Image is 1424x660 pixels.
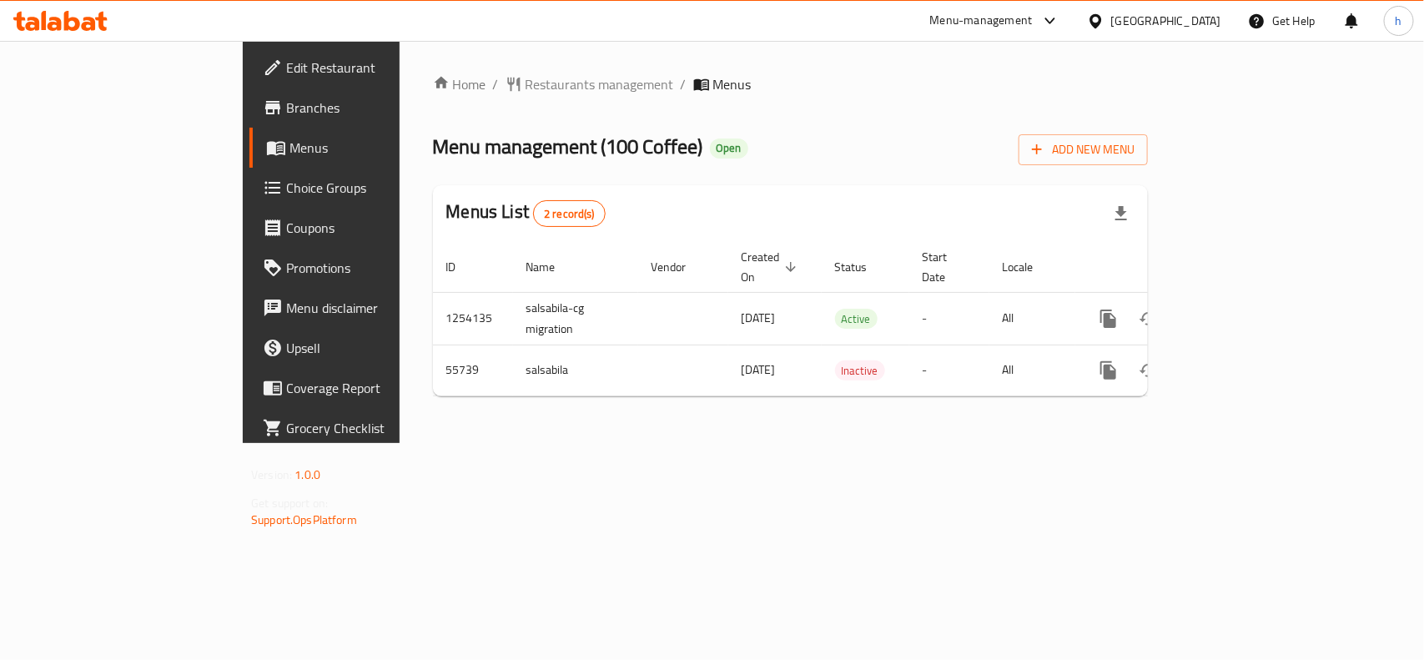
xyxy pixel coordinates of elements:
[1129,299,1169,339] button: Change Status
[1089,350,1129,390] button: more
[251,464,292,486] span: Version:
[989,345,1075,395] td: All
[249,248,481,288] a: Promotions
[506,74,674,94] a: Restaurants management
[286,218,467,238] span: Coupons
[835,310,878,329] span: Active
[1003,257,1055,277] span: Locale
[1129,350,1169,390] button: Change Status
[742,359,776,380] span: [DATE]
[286,338,467,358] span: Upsell
[433,128,703,165] span: Menu management ( 100 Coffee )
[1089,299,1129,339] button: more
[1111,12,1221,30] div: [GEOGRAPHIC_DATA]
[1019,134,1148,165] button: Add New Menu
[249,328,481,368] a: Upsell
[1396,12,1402,30] span: h
[710,139,748,159] div: Open
[1101,194,1141,234] div: Export file
[713,74,752,94] span: Menus
[923,247,969,287] span: Start Date
[433,74,1148,94] nav: breadcrumb
[534,206,605,222] span: 2 record(s)
[533,200,606,227] div: Total records count
[835,257,889,277] span: Status
[710,141,748,155] span: Open
[681,74,687,94] li: /
[526,74,674,94] span: Restaurants management
[286,378,467,398] span: Coverage Report
[930,11,1033,31] div: Menu-management
[1075,242,1262,293] th: Actions
[493,74,499,94] li: /
[286,298,467,318] span: Menu disclaimer
[835,361,885,380] span: Inactive
[742,247,802,287] span: Created On
[249,408,481,448] a: Grocery Checklist
[526,257,577,277] span: Name
[251,509,357,531] a: Support.OpsPlatform
[742,307,776,329] span: [DATE]
[513,292,638,345] td: salsabila-cg migration
[909,292,989,345] td: -
[249,368,481,408] a: Coverage Report
[286,98,467,118] span: Branches
[249,128,481,168] a: Menus
[513,345,638,395] td: salsabila
[909,345,989,395] td: -
[286,178,467,198] span: Choice Groups
[286,58,467,78] span: Edit Restaurant
[286,258,467,278] span: Promotions
[446,257,478,277] span: ID
[249,88,481,128] a: Branches
[286,418,467,438] span: Grocery Checklist
[446,199,606,227] h2: Menus List
[249,288,481,328] a: Menu disclaimer
[989,292,1075,345] td: All
[835,360,885,380] div: Inactive
[249,168,481,208] a: Choice Groups
[251,492,328,514] span: Get support on:
[433,242,1262,396] table: enhanced table
[249,48,481,88] a: Edit Restaurant
[249,208,481,248] a: Coupons
[1032,139,1135,160] span: Add New Menu
[294,464,320,486] span: 1.0.0
[289,138,467,158] span: Menus
[652,257,708,277] span: Vendor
